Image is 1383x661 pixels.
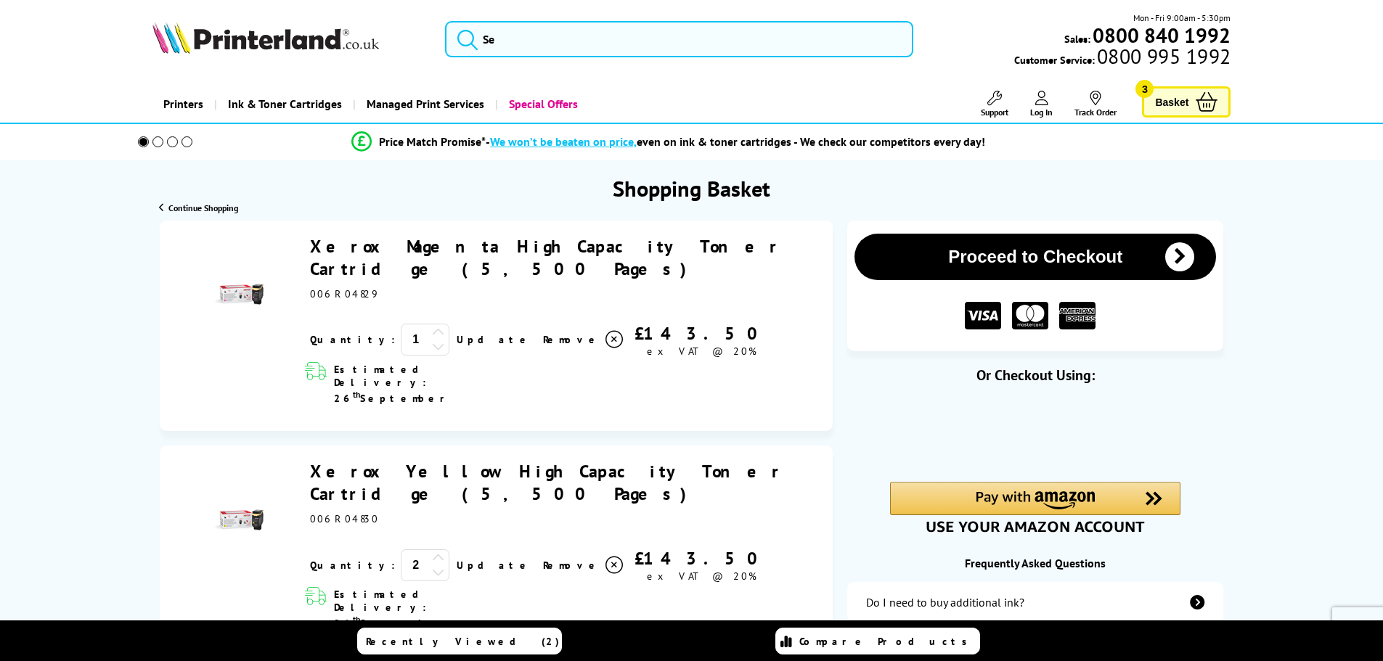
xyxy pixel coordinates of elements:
a: Recently Viewed (2) [357,628,562,654]
a: additional-ink [847,582,1223,623]
span: 006R04830 [310,512,379,525]
a: Managed Print Services [353,86,495,123]
a: Ink & Toner Cartridges [214,86,353,123]
li: modal_Promise [118,129,1220,155]
div: Amazon Pay - Use your Amazon account [890,482,1180,533]
h1: Shopping Basket [613,174,770,202]
a: Xerox Magenta High Capacity Toner Cartridge (5,500 Pages) [310,235,782,280]
div: Frequently Asked Questions [847,556,1223,570]
div: - even on ink & toner cartridges - We check our competitors every day! [486,134,985,149]
span: 006R04829 [310,287,376,300]
div: Or Checkout Using: [847,366,1223,385]
span: ex VAT @ 20% [647,345,756,358]
span: 0800 995 1992 [1095,49,1231,63]
span: Compare Products [799,635,975,648]
span: Price Match Promise* [379,134,486,149]
img: MASTER CARD [1012,302,1048,330]
a: Special Offers [495,86,589,123]
a: Continue Shopping [159,202,238,213]
a: Compare Products [775,628,980,654]
span: We won’t be beaten on price, [490,134,637,149]
span: Quantity: [310,333,395,346]
a: Update [457,559,531,572]
a: Delete item from your basket [543,554,625,576]
a: 0800 840 1992 [1090,28,1231,42]
span: Remove [543,333,600,346]
span: Log In [1030,107,1053,118]
sup: th [353,389,360,400]
img: American Express [1059,302,1096,330]
a: Track Order [1074,91,1117,118]
a: Printerland Logo [152,22,428,57]
sup: th [353,614,360,625]
input: Se [445,21,913,57]
img: Xerox Magenta High Capacity Toner Cartridge (5,500 Pages) [213,269,264,320]
span: Sales: [1064,32,1090,46]
span: Remove [543,559,600,572]
a: Delete item from your basket [543,329,625,350]
span: Mon - Fri 9:00am - 5:30pm [1133,11,1231,25]
a: Log In [1030,91,1053,118]
button: Proceed to Checkout [854,234,1216,280]
a: Update [457,333,531,346]
img: VISA [965,302,1001,330]
img: Xerox Yellow High Capacity Toner Cartridge (5,500 Pages) [213,495,264,546]
span: Support [981,107,1008,118]
a: Printers [152,86,214,123]
span: ex VAT @ 20% [647,570,756,583]
iframe: PayPal [890,408,1180,440]
div: £143.50 [625,322,778,345]
span: Basket [1155,92,1188,112]
img: Printerland Logo [152,22,379,54]
a: Basket 3 [1142,86,1231,118]
span: Estimated Delivery: 26 September [334,363,513,405]
a: Xerox Yellow High Capacity Toner Cartridge (5,500 Pages) [310,460,784,505]
span: Recently Viewed (2) [366,635,560,648]
div: Do I need to buy additional ink? [866,595,1024,609]
b: 0800 840 1992 [1093,22,1231,49]
div: £143.50 [625,547,778,570]
span: Ink & Toner Cartridges [228,86,342,123]
span: Quantity: [310,559,395,572]
span: Estimated Delivery: 26 September [334,588,513,630]
span: Continue Shopping [168,202,238,213]
span: 3 [1135,80,1154,98]
a: Support [981,91,1008,118]
span: Customer Service: [1014,49,1231,67]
